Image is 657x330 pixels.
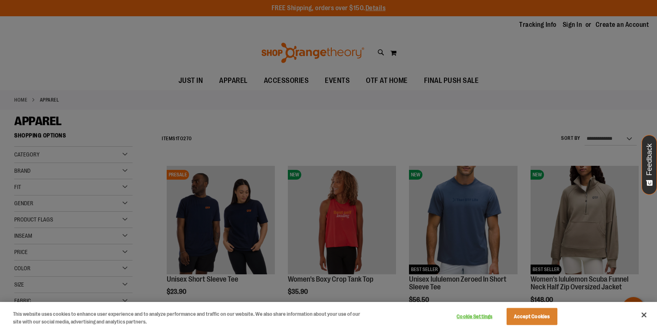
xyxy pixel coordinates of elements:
[449,308,500,325] button: Cookie Settings
[642,135,657,195] button: Feedback - Show survey
[635,306,653,324] button: Close
[646,143,653,176] span: Feedback
[507,308,557,325] button: Accept Cookies
[13,310,361,326] div: This website uses cookies to enhance user experience and to analyze performance and traffic on ou...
